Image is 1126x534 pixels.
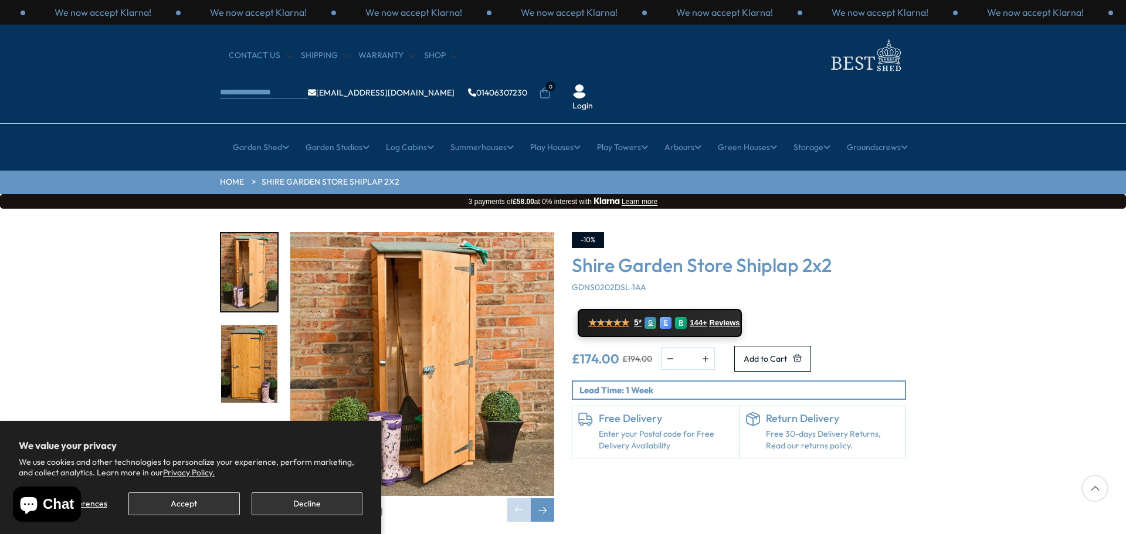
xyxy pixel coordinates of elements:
[847,132,908,162] a: Groundscrews
[252,492,362,515] button: Decline
[675,317,687,329] div: R
[676,6,773,19] p: We now accept Klarna!
[987,6,1084,19] p: We now accept Klarna!
[710,318,740,328] span: Reviews
[9,487,84,525] inbox-online-store-chat: Shopify online store chat
[578,309,742,337] a: ★★★★★ 5* G E R 144+ Reviews
[645,317,656,329] div: G
[336,6,491,19] div: 2 / 3
[221,233,277,311] img: 2x2GardenStore_7ca1df9c-93b9-4cd5-adca-0d83858bc3c2_200x200.jpg
[572,232,604,248] div: -10%
[233,132,289,162] a: Garden Shed
[301,50,350,62] a: Shipping
[572,282,646,292] span: GDNS0202DSL-1AA
[660,317,671,329] div: E
[793,132,830,162] a: Storage
[647,6,802,19] div: 1 / 3
[824,36,906,74] img: logo
[19,440,362,451] h2: We value your privacy
[386,132,434,162] a: Log Cabins
[766,428,900,451] p: Free 30-days Delivery Returns, Read our returns policy.
[579,384,905,396] p: Lead Time: 1 Week
[766,412,900,425] h6: Return Delivery
[572,254,906,276] h3: Shire Garden Store Shiplap 2x2
[220,324,279,404] div: 2 / 11
[128,492,239,515] button: Accept
[491,6,647,19] div: 3 / 3
[599,412,733,425] h6: Free Delivery
[221,417,277,495] img: GardenStore2x2A5944InternalsmmFloorplan_7f27cfaf-c7e1-442a-9a8f-de2cd8a19300_200x200.jpg
[531,498,554,522] div: Next slide
[802,6,958,19] div: 2 / 3
[572,352,619,365] ins: £174.00
[163,467,215,478] a: Privacy Policy.
[744,355,787,363] span: Add to Cart
[221,325,277,403] img: 2x2GardenStore_2_a3e1b889-cf76-439e-a0d3-f3cca14545b6_200x200.jpg
[832,6,928,19] p: We now accept Klarna!
[664,132,701,162] a: Arbours
[220,176,244,188] a: HOME
[262,176,399,188] a: Shire Garden Store Shiplap 2x2
[19,457,362,478] p: We use cookies and other technologies to personalize your experience, perform marketing, and coll...
[545,81,555,91] span: 0
[450,132,514,162] a: Summerhouses
[358,50,415,62] a: Warranty
[290,232,554,496] img: Shire Garden Store Shiplap 2x2 - Best Shed
[468,89,527,97] a: 01406307230
[424,50,457,62] a: Shop
[599,428,733,451] a: Enter your Postal code for Free Delivery Availability
[220,232,279,312] div: 1 / 11
[220,416,279,496] div: 3 / 11
[572,84,586,98] img: User Icon
[25,6,181,19] div: 3 / 3
[210,6,307,19] p: We now accept Klarna!
[55,6,151,19] p: We now accept Klarna!
[308,89,455,97] a: [EMAIL_ADDRESS][DOMAIN_NAME]
[588,317,629,328] span: ★★★★★
[365,6,462,19] p: We now accept Klarna!
[734,346,811,372] button: Add to Cart
[622,355,652,363] del: £194.00
[306,132,369,162] a: Garden Studios
[597,132,648,162] a: Play Towers
[572,100,593,112] a: Login
[507,498,531,522] div: Previous slide
[718,132,777,162] a: Green Houses
[290,232,554,522] div: 1 / 11
[181,6,336,19] div: 1 / 3
[229,50,292,62] a: CONTACT US
[521,6,618,19] p: We now accept Klarna!
[690,318,707,328] span: 144+
[530,132,581,162] a: Play Houses
[958,6,1113,19] div: 3 / 3
[539,87,551,99] a: 0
